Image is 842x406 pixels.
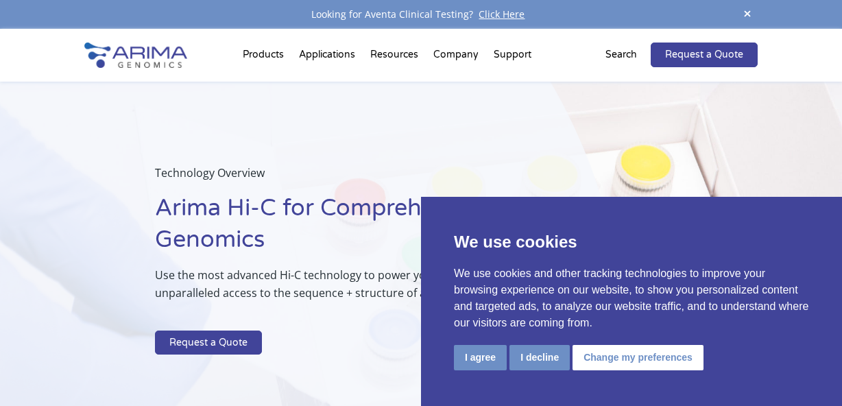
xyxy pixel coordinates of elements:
div: Looking for Aventa Clinical Testing? [84,5,758,23]
p: We use cookies and other tracking technologies to improve your browsing experience on our website... [454,265,809,331]
button: I decline [509,345,570,370]
button: Change my preferences [573,345,703,370]
p: Search [605,46,637,64]
p: Technology Overview [155,164,551,193]
a: Click Here [473,8,530,21]
p: Use the most advanced Hi-C technology to power your discoveries with unparalleled access to the s... [155,266,551,313]
a: Request a Quote [651,43,758,67]
a: Request a Quote [155,331,262,355]
img: Arima-Genomics-logo [84,43,187,68]
p: We use cookies [454,230,809,254]
button: I agree [454,345,507,370]
h1: Arima Hi-C for Comprehensive 3D Genomics [155,193,551,266]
